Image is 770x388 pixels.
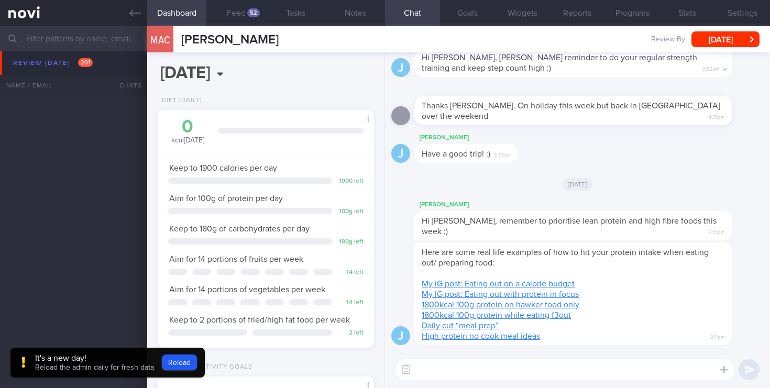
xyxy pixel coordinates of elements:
[169,194,283,203] span: Aim for 100g of protein per day
[35,364,154,371] span: Reload the admin daily for fresh data
[422,332,540,340] a: High protein no cook meal ideas
[422,150,490,158] span: Have a good trip! :)
[422,102,720,120] span: Thanks [PERSON_NAME]. On holiday this week but back in [GEOGRAPHIC_DATA] over the weekend
[158,97,202,105] div: Diet (Daily)
[422,217,717,236] span: Hi [PERSON_NAME], remember to prioritise lean protein and high fibre foods this week :)
[337,269,364,276] div: 14 left
[35,353,154,363] div: It's a new day!
[391,144,410,163] div: J
[162,354,197,370] button: Reload
[422,290,579,298] a: My IG post: Eating out with protein in focus
[709,226,725,236] span: 2:10pm
[422,280,575,288] a: My IG post: Eating out on a calorie budget
[169,316,350,324] span: Keep to 2 portions of fried/high fat food per week
[337,178,364,185] div: 1900 left
[709,111,725,121] span: 4:37pm
[169,285,325,294] span: Aim for 14 portions of vegetables per week
[158,363,252,371] div: Physical Activity Goals
[337,329,364,337] div: 2 left
[169,255,303,263] span: Aim for 14 portions of fruits per week
[651,35,685,45] span: Review By
[337,208,364,216] div: 100 g left
[247,8,260,17] div: 52
[422,248,709,267] span: Here are some real life examples of how to hit your protein intake when eating out/ preparing food:
[169,225,310,233] span: Keep to 180g of carbohydrates per day
[391,326,410,346] div: J
[422,322,499,330] a: Daily cut “meal prep”
[391,58,410,77] div: J
[563,178,592,191] span: [DATE]
[414,198,764,211] div: [PERSON_NAME]
[422,301,579,309] a: 1800kcal 100g protein on hawker food only
[414,131,549,144] div: [PERSON_NAME]
[168,118,207,146] div: kcal [DATE]
[702,63,720,73] span: 9:52am
[168,118,207,136] div: 0
[422,311,571,319] a: 1800kcal 100g protein while eating f3out
[337,299,364,307] div: 14 left
[181,34,279,46] span: [PERSON_NAME]
[337,238,364,246] div: 180 g left
[691,31,760,47] button: [DATE]
[422,53,697,72] span: Hi [PERSON_NAME], [PERSON_NAME] reminder to do your regular strength training and keep step count...
[169,164,277,172] span: Keep to 1900 calories per day
[494,149,511,159] span: 5:51pm
[710,331,725,341] span: 2:11pm
[145,20,176,60] div: MAC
